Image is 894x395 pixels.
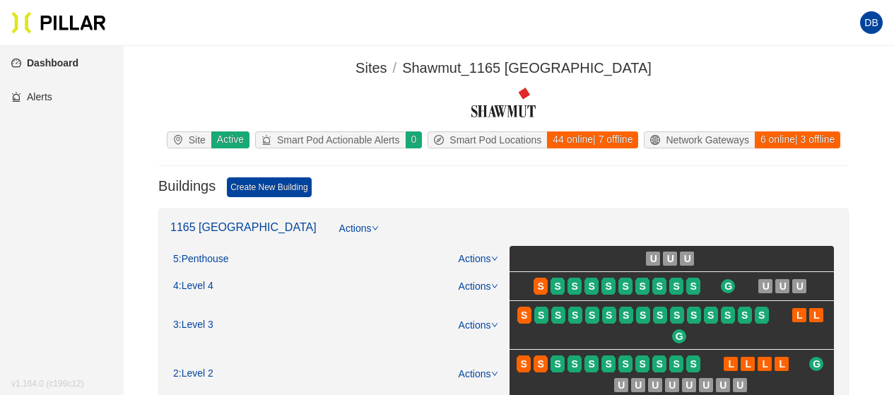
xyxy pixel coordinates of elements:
span: : Level 4 [179,280,213,293]
span: alert [261,135,277,145]
div: Active [211,131,249,148]
a: Create New Building [227,177,311,197]
span: U [686,377,693,393]
span: U [719,377,727,393]
span: down [491,370,498,377]
a: Actions [339,220,379,246]
span: S [758,307,765,323]
span: S [538,356,544,372]
img: Pillar Technologies [11,11,106,34]
span: compass [434,135,449,145]
span: L [762,356,768,372]
span: L [796,307,803,323]
span: S [657,307,663,323]
div: 3 [173,319,213,331]
span: S [572,356,578,372]
span: S [741,307,748,323]
div: 6 online | 3 offline [754,131,840,148]
span: U [618,377,625,393]
span: S [657,356,663,372]
a: dashboardDashboard [11,57,78,69]
span: S [606,356,612,372]
span: DB [864,11,878,34]
span: down [491,322,498,329]
a: Actions [459,253,498,264]
div: Smart Pod Actionable Alerts [256,132,406,148]
a: Actions [459,281,498,292]
span: U [669,377,676,393]
span: S [572,307,578,323]
span: S [572,278,578,294]
span: L [745,356,751,372]
span: S [707,307,714,323]
span: S [690,356,697,372]
span: : Level 2 [179,367,213,380]
span: U [796,278,804,294]
span: U [650,251,657,266]
span: : Penthouse [179,253,229,266]
span: down [372,225,379,232]
a: 1165 [GEOGRAPHIC_DATA] [170,221,317,233]
span: S [555,356,561,372]
span: L [728,356,734,372]
a: alertAlerts [11,91,52,102]
span: S [589,278,595,294]
span: L [779,356,785,372]
span: down [491,283,498,290]
span: S [589,356,595,372]
span: S [623,307,629,323]
span: G [724,278,732,294]
span: U [652,377,659,393]
span: S [589,307,595,323]
span: S [690,278,697,294]
a: Actions [459,319,498,331]
span: S [674,307,680,323]
span: U [702,377,710,393]
span: S [640,356,646,372]
span: global [650,135,666,145]
div: Shawmut_1165 [GEOGRAPHIC_DATA] [402,57,652,79]
span: U [736,377,743,393]
span: G [813,356,821,372]
span: S [657,278,663,294]
span: S [606,307,612,323]
div: Smart Pod Locations [428,132,547,148]
span: U [635,377,642,393]
span: environment [173,135,189,145]
span: S [623,356,629,372]
span: S [724,307,731,323]
span: Sites [355,60,387,76]
span: down [491,255,498,262]
span: S [555,278,561,294]
span: S [623,278,629,294]
div: 2 [173,367,213,380]
span: L [813,307,820,323]
span: / [393,60,397,76]
span: S [674,356,680,372]
span: U [684,251,691,266]
a: alertSmart Pod Actionable Alerts0 [252,131,425,148]
div: 5 [173,253,229,266]
a: Actions [459,368,498,379]
span: : Level 3 [179,319,213,331]
span: S [690,307,697,323]
div: Site [167,132,211,148]
div: 0 [405,131,423,148]
span: U [763,278,770,294]
span: U [780,278,787,294]
span: S [538,278,544,294]
span: U [667,251,674,266]
span: S [538,307,544,323]
span: G [676,329,683,344]
span: S [606,278,612,294]
h3: Buildings [158,177,216,197]
img: Shawmut [470,85,537,120]
div: Network Gateways [645,132,754,148]
span: S [674,278,680,294]
span: S [640,278,646,294]
span: S [640,307,646,323]
span: S [521,356,527,372]
span: S [555,307,561,323]
span: S [521,307,527,323]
